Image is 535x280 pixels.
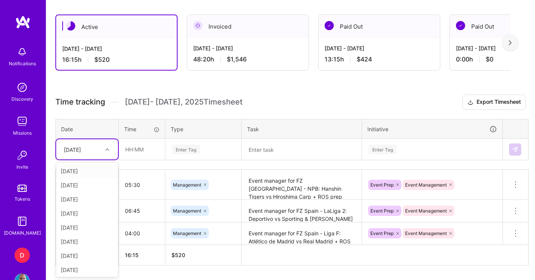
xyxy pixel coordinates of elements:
div: D [15,248,30,263]
div: Invoiced [187,15,309,38]
textarea: Event manager for FZ Spain - LaLiga 2: Deportivo vs Sporting & [PERSON_NAME] vs Valladolid + ROS ... [242,201,361,222]
span: Event Management [405,182,447,188]
div: Time [124,125,160,133]
div: [DATE] - [DATE] [325,44,434,52]
div: Notifications [9,60,36,68]
span: Event Prep [370,208,394,214]
img: tokens [18,185,27,192]
th: Date [56,119,119,139]
div: Discovery [11,95,33,103]
textarea: Event manager for FZ [GEOGRAPHIC_DATA] - NPB: Hanshin Tigers vs Hiroshima Carp + ROS prep [242,171,361,199]
button: Export Timesheet [462,95,526,110]
span: Event Prep [370,182,394,188]
div: Paid Out [318,15,440,38]
input: HH:MM [119,139,165,159]
div: Enter Tag [369,143,397,155]
div: [DATE] [56,164,118,178]
span: Event Management [405,208,447,214]
img: logo [15,15,31,29]
div: 13:15 h [325,55,434,63]
span: Event Prep [370,230,394,236]
img: Invite [15,148,30,163]
div: [DATE] [56,263,118,277]
div: [DATE] [64,145,81,153]
th: Task [242,119,362,139]
div: [DATE] [56,206,118,220]
div: Active [56,15,177,39]
span: $520 [94,56,110,64]
div: [DATE] [56,192,118,206]
img: discovery [15,80,30,95]
div: Tokens [15,195,30,203]
span: [DATE] - [DATE] , 2025 Timesheet [125,97,242,107]
div: Initiative [367,125,497,134]
span: $0 [486,55,493,63]
div: [DATE] [56,220,118,235]
div: Invite [16,163,28,171]
span: Management [173,182,201,188]
span: Management [173,208,201,214]
span: Management [173,230,201,236]
span: Time tracking [55,97,105,107]
th: Total [56,245,119,265]
div: [DATE] - [DATE] [193,44,302,52]
div: 16:15 h [62,56,171,64]
img: right [509,40,512,45]
img: teamwork [15,114,30,129]
img: bell [15,44,30,60]
i: icon Download [467,98,474,106]
img: Active [66,21,75,31]
div: [DOMAIN_NAME] [4,229,41,237]
th: 16:15 [119,245,165,265]
textarea: Event manager for FZ Spain - Liga F: Atlético de Madrid vs Real Madrid + ROS prep [242,223,361,244]
div: [DATE] - [DATE] [62,45,171,53]
img: Paid Out [456,21,465,30]
div: [DATE] [56,178,118,192]
div: Enter Tag [172,143,200,155]
span: $424 [357,55,372,63]
img: guide book [15,214,30,229]
div: Missions [13,129,32,137]
span: $1,546 [227,55,247,63]
th: Type [165,119,242,139]
input: HH:MM [119,201,165,221]
i: icon Chevron [105,148,109,151]
div: [DATE] [56,235,118,249]
span: $ 520 [171,252,185,258]
img: Submit [512,146,518,153]
a: D [13,248,32,263]
img: Paid Out [325,21,334,30]
input: HH:MM [119,175,165,195]
span: Event Management [405,230,447,236]
img: Invoiced [193,21,202,30]
input: HH:MM [119,223,165,243]
div: [DATE] [56,249,118,263]
div: 48:20 h [193,55,302,63]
